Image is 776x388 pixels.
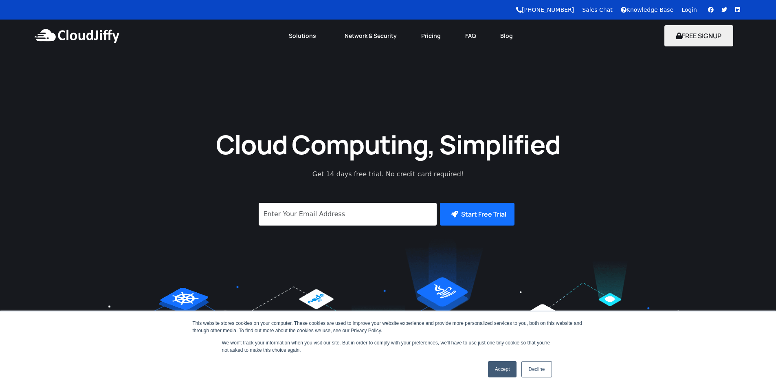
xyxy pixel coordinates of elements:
[205,127,572,161] h1: Cloud Computing, Simplified
[193,320,584,334] div: This website stores cookies on your computer. These cookies are used to improve your website expe...
[259,203,437,226] input: Enter Your Email Address
[521,361,552,377] a: Decline
[277,27,332,45] a: Solutions
[222,339,554,354] p: We won't track your information when you visit our site. But in order to comply with your prefere...
[582,7,612,13] a: Sales Chat
[516,7,574,13] a: [PHONE_NUMBER]
[453,27,488,45] a: FAQ
[440,203,514,226] button: Start Free Trial
[664,25,733,46] button: FREE SIGNUP
[621,7,674,13] a: Knowledge Base
[409,27,453,45] a: Pricing
[664,31,733,40] a: FREE SIGNUP
[681,7,697,13] a: Login
[488,27,525,45] a: Blog
[332,27,409,45] a: Network & Security
[488,361,517,377] a: Accept
[276,169,500,179] p: Get 14 days free trial. No credit card required!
